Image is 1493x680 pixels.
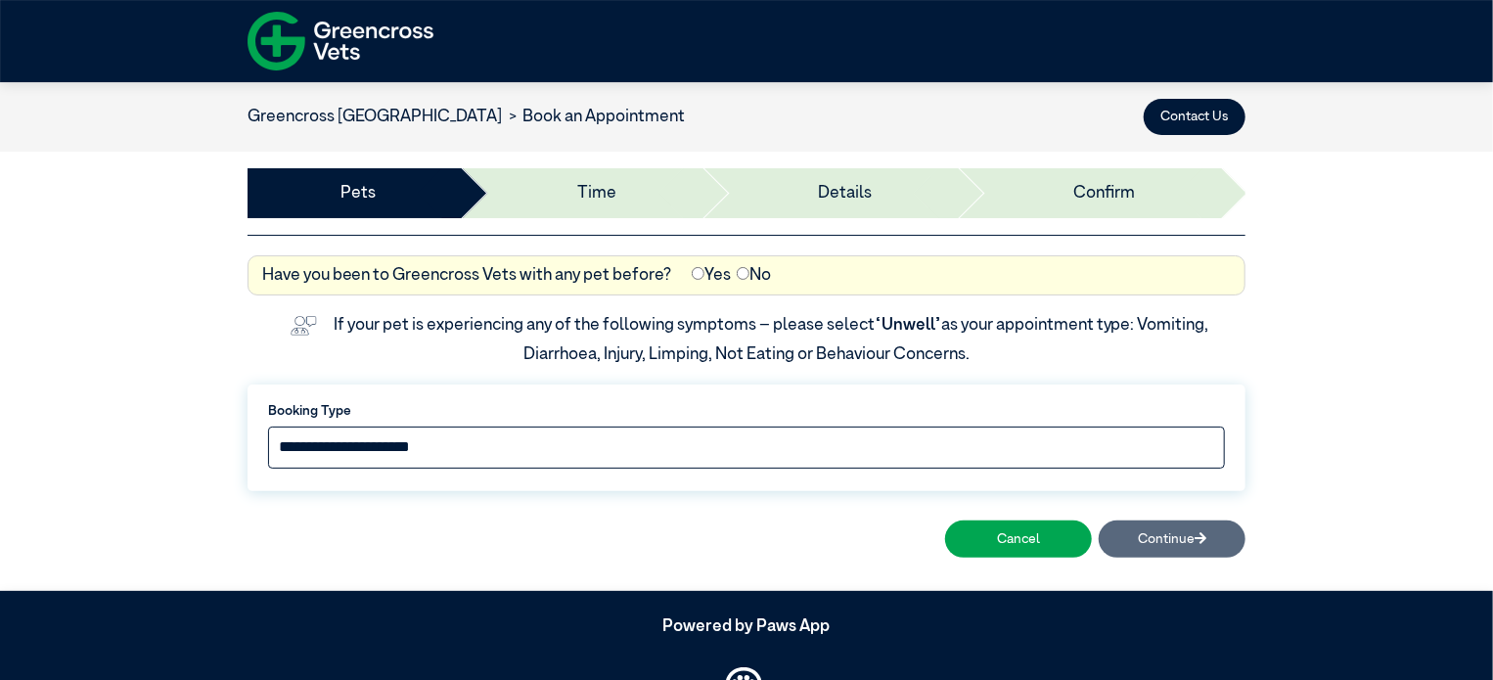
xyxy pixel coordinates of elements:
[692,267,704,280] input: Yes
[262,263,672,289] label: Have you been to Greencross Vets with any pet before?
[502,105,686,130] li: Book an Appointment
[1144,99,1245,135] button: Contact Us
[284,309,324,342] img: vet
[340,181,376,206] a: Pets
[737,267,749,280] input: No
[248,5,433,77] img: f-logo
[692,263,731,289] label: Yes
[248,109,502,125] a: Greencross [GEOGRAPHIC_DATA]
[875,317,941,334] span: “Unwell”
[248,617,1245,637] h5: Powered by Paws App
[945,521,1092,557] button: Cancel
[268,401,1225,421] label: Booking Type
[737,263,771,289] label: No
[248,105,686,130] nav: breadcrumb
[334,317,1212,363] label: If your pet is experiencing any of the following symptoms – please select as your appointment typ...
